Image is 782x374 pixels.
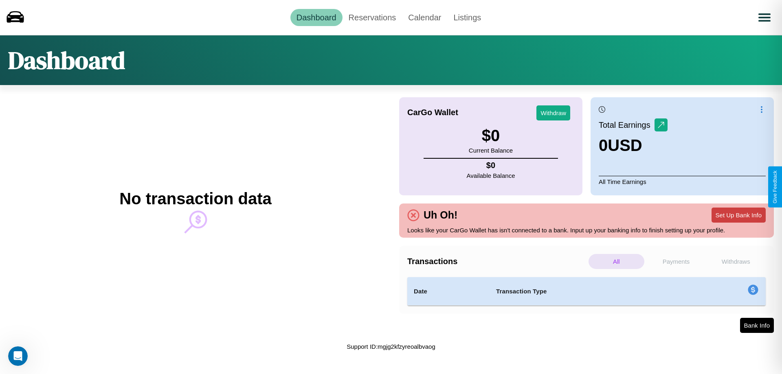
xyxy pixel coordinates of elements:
[290,9,343,26] a: Dashboard
[407,277,766,306] table: simple table
[414,287,483,296] h4: Date
[407,257,586,266] h4: Transactions
[447,9,487,26] a: Listings
[708,254,764,269] p: Withdraws
[469,127,513,145] h3: $ 0
[599,118,655,132] p: Total Earnings
[343,9,402,26] a: Reservations
[467,170,515,181] p: Available Balance
[8,44,125,77] h1: Dashboard
[740,318,774,333] button: Bank Info
[420,209,461,221] h4: Uh Oh!
[772,171,778,203] div: Give Feedback
[469,145,513,156] p: Current Balance
[753,6,776,29] button: Open menu
[407,108,458,117] h4: CarGo Wallet
[407,225,766,236] p: Looks like your CarGo Wallet has isn't connected to a bank. Input up your banking info to finish ...
[648,254,704,269] p: Payments
[496,287,681,296] h4: Transaction Type
[712,208,766,223] button: Set Up Bank Info
[402,9,447,26] a: Calendar
[467,161,515,170] h4: $ 0
[347,341,435,352] p: Support ID: mgjg2kfzyreoalbvaog
[119,190,271,208] h2: No transaction data
[8,346,28,366] iframe: Intercom live chat
[536,105,570,120] button: Withdraw
[589,254,644,269] p: All
[599,136,668,155] h3: 0 USD
[599,176,766,187] p: All Time Earnings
